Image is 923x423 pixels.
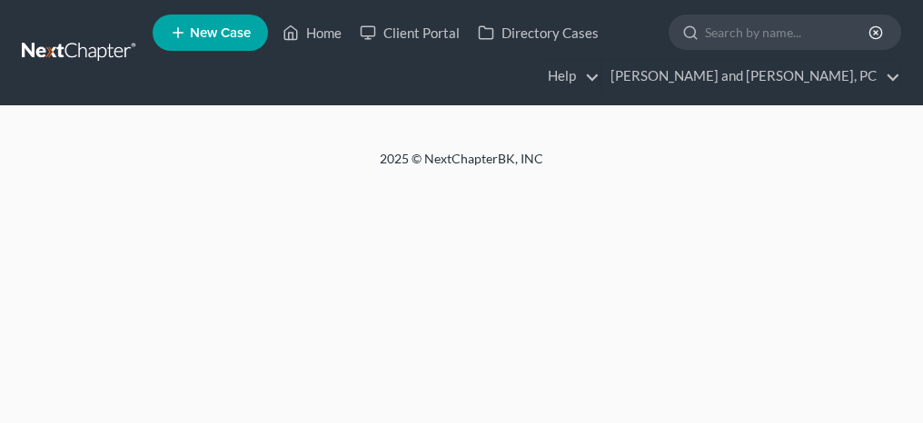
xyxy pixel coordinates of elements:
div: 2025 © NextChapterBK, INC [25,150,898,182]
a: Help [539,60,600,93]
input: Search by name... [705,15,871,49]
a: Directory Cases [469,16,608,49]
a: Home [273,16,351,49]
a: [PERSON_NAME] and [PERSON_NAME], PC [601,60,900,93]
a: Client Portal [351,16,469,49]
span: New Case [190,26,251,40]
